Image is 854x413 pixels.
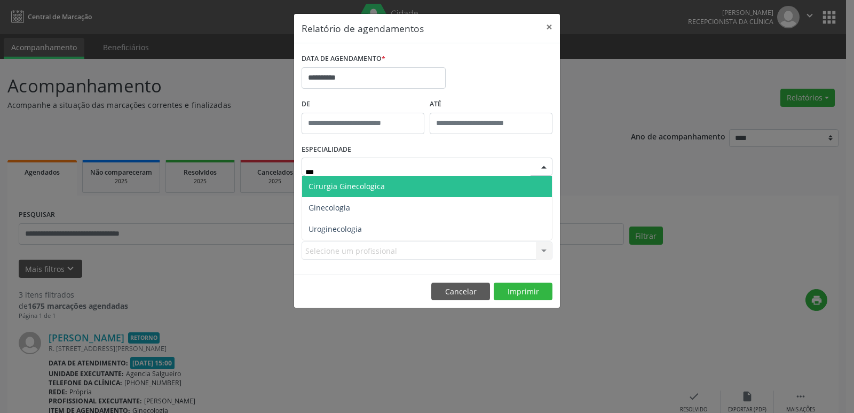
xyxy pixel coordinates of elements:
[302,21,424,35] h5: Relatório de agendamentos
[302,51,385,67] label: DATA DE AGENDAMENTO
[539,14,560,40] button: Close
[309,202,350,213] span: Ginecologia
[302,96,424,113] label: De
[431,283,490,301] button: Cancelar
[309,181,385,191] span: Cirurgia Ginecologica
[309,224,362,234] span: Uroginecologia
[302,142,351,158] label: ESPECIALIDADE
[494,283,552,301] button: Imprimir
[430,96,552,113] label: ATÉ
